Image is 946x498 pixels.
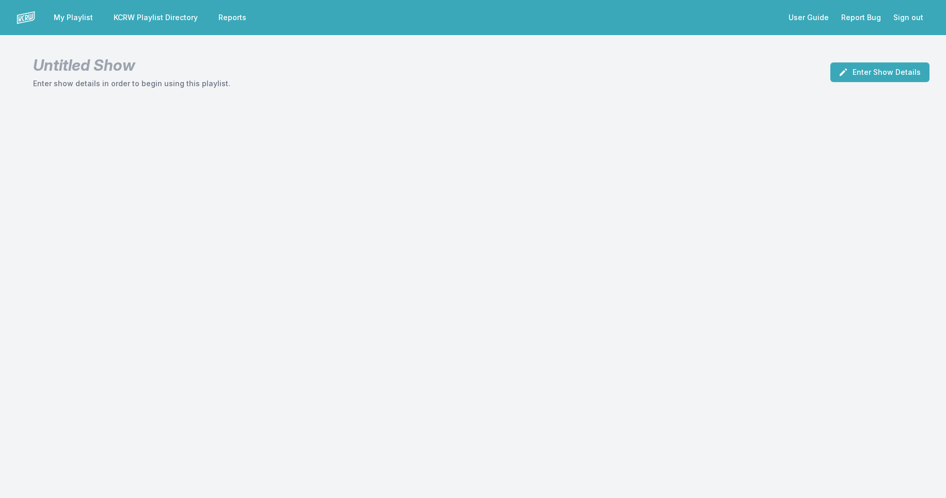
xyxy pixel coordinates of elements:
[33,56,230,74] h1: Untitled Show
[48,8,99,27] a: My Playlist
[107,8,204,27] a: KCRW Playlist Directory
[835,8,887,27] a: Report Bug
[782,8,835,27] a: User Guide
[887,8,929,27] button: Sign out
[33,78,230,89] p: Enter show details in order to begin using this playlist.
[212,8,253,27] a: Reports
[17,8,35,27] img: logo-white-87cec1fa9cbef997252546196dc51331.png
[830,62,929,82] button: Enter Show Details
